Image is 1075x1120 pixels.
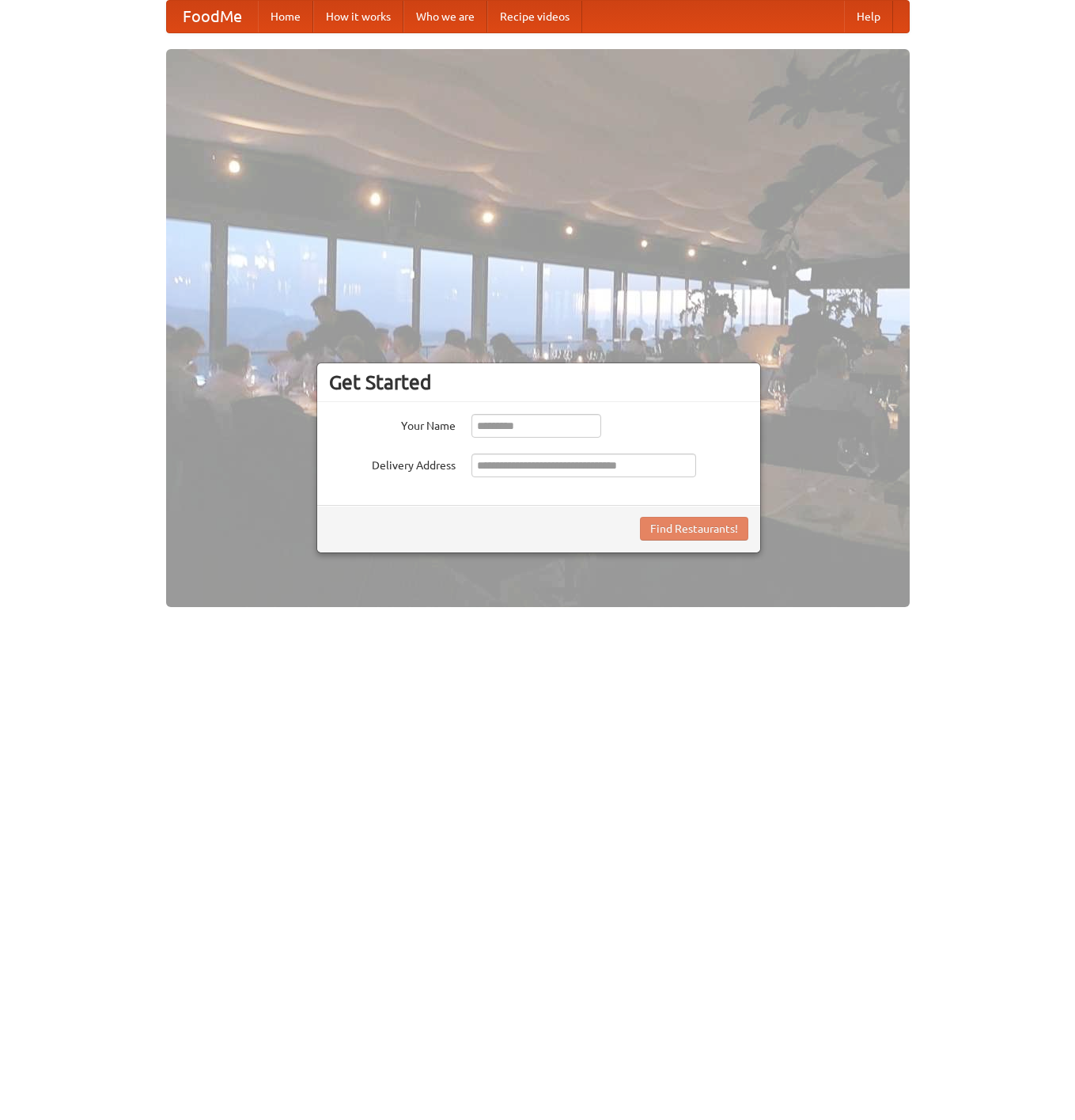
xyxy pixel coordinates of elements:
[167,1,258,32] a: FoodMe
[258,1,313,32] a: Home
[403,1,487,32] a: Who we are
[329,454,456,473] label: Delivery Address
[844,1,893,32] a: Help
[329,414,456,434] label: Your Name
[329,370,748,394] h3: Get Started
[313,1,403,32] a: How it works
[487,1,582,32] a: Recipe videos
[640,517,748,541] button: Find Restaurants!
